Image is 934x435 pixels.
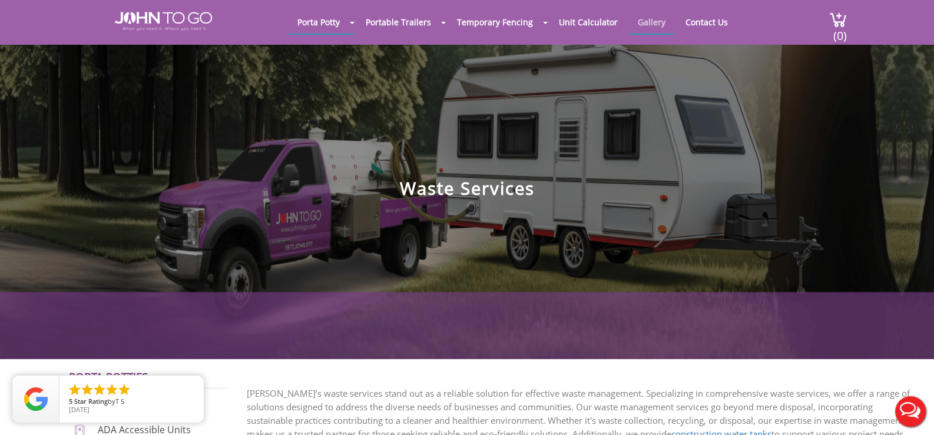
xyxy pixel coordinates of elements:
[289,11,349,34] a: Porta Potty
[829,12,847,28] img: cart a
[677,11,737,34] a: Contact Us
[357,11,440,34] a: Portable Trailers
[629,11,674,34] a: Gallery
[69,397,72,406] span: 5
[117,383,131,397] li: 
[448,11,542,34] a: Temporary Fencing
[115,397,124,406] span: T S
[550,11,627,34] a: Unit Calculator
[115,12,212,31] img: JOHN to go
[887,388,934,435] button: Live Chat
[69,405,90,414] span: [DATE]
[105,383,119,397] li: 
[68,383,82,397] li: 
[69,398,194,406] span: by
[74,397,108,406] span: Star Rating
[833,18,847,44] span: (0)
[92,383,107,397] li: 
[69,369,148,384] a: Porta Potties
[80,383,94,397] li: 
[24,387,48,411] img: Review Rating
